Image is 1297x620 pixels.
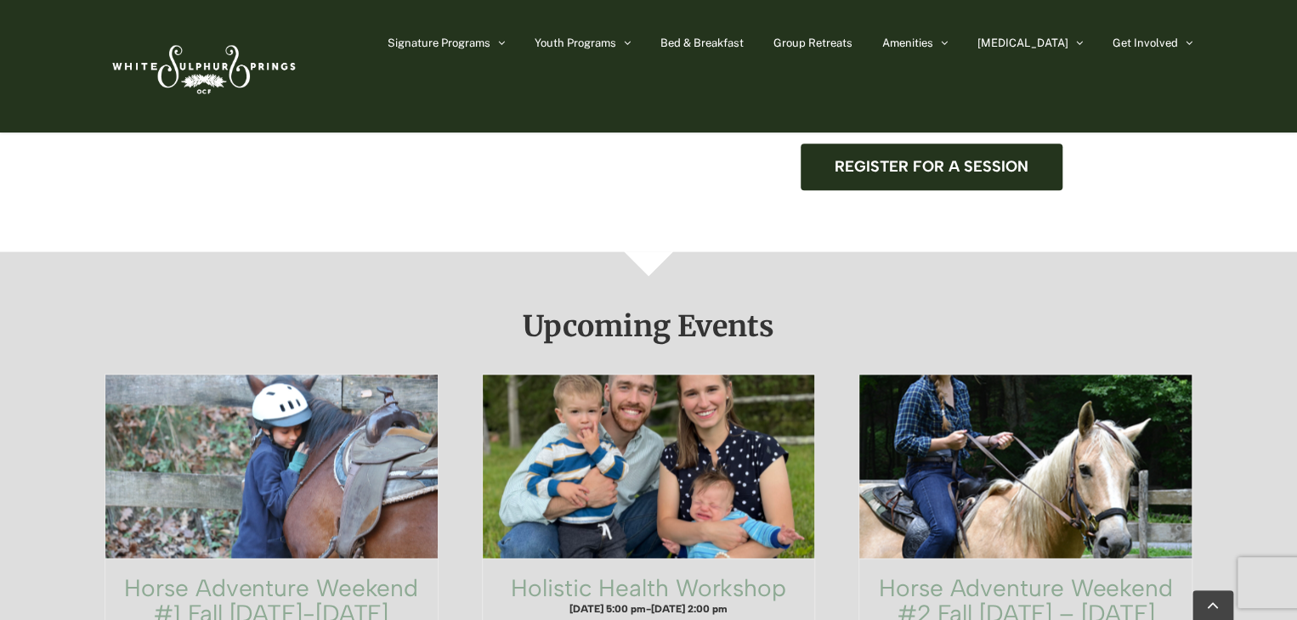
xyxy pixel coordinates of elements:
span: Signature Programs [388,37,490,48]
span: [DATE] 5:00 pm [569,603,646,615]
span: [MEDICAL_DATA] [977,37,1068,48]
h4: - [500,601,798,617]
a: Horse Adventure Weekend #1 Fall Wednesday-Friday [105,375,438,558]
span: Amenities [882,37,933,48]
a: Holistic Health Workshop [511,573,786,602]
span: Get Involved [1113,37,1178,48]
img: White Sulphur Springs Logo [105,26,300,106]
a: Horse Adventure Weekend #2 Fall Friday – Sunday [859,375,1192,558]
span: Register for a session [835,158,1028,176]
h2: Upcoming Events [105,311,1192,341]
span: [DATE] 2:00 pm [651,603,728,615]
span: Group Retreats [773,37,852,48]
a: Holistic Health Workshop [483,375,815,558]
a: Register [801,144,1062,190]
span: Youth Programs [535,37,616,48]
span: Bed & Breakfast [660,37,744,48]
